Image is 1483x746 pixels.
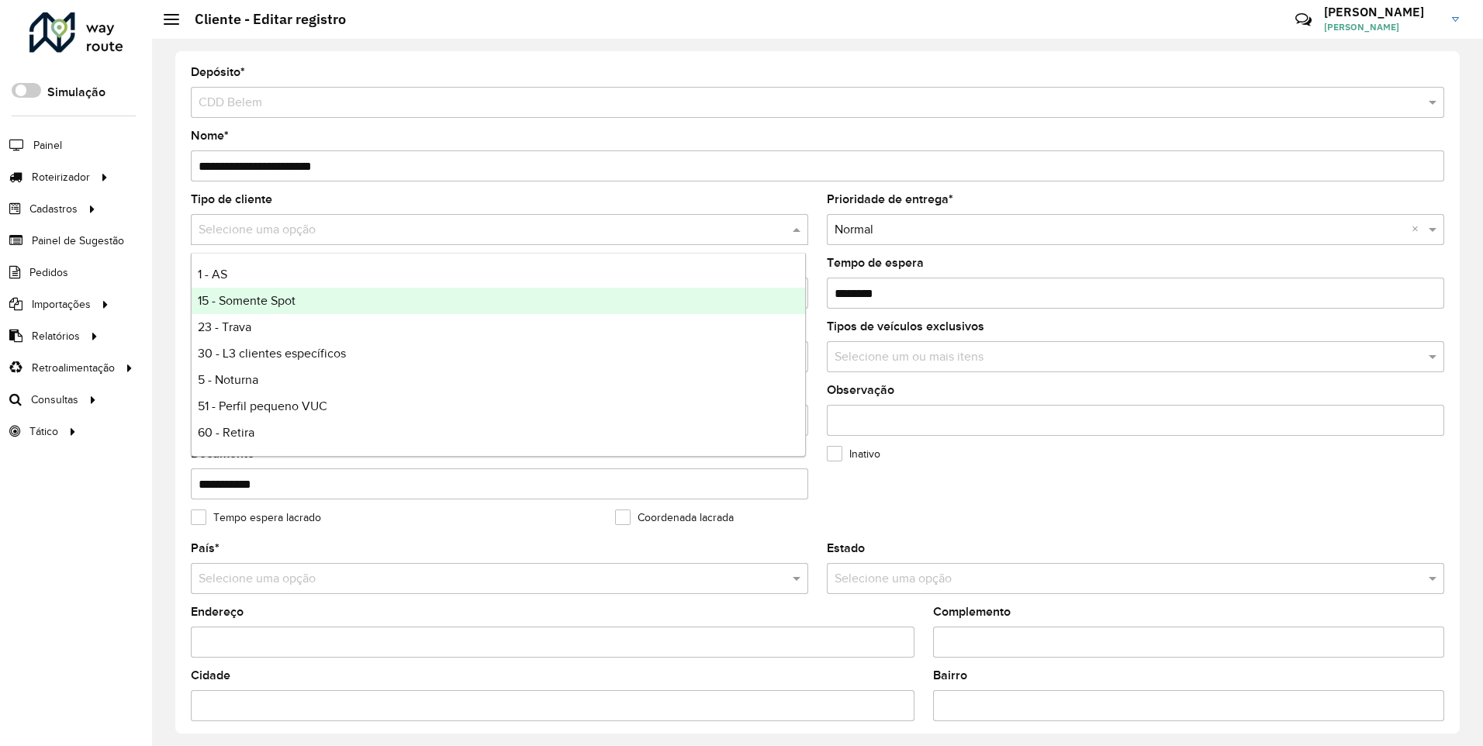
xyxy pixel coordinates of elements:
[191,63,245,81] label: Depósito
[198,268,227,281] span: 1 - AS
[191,190,272,209] label: Tipo de cliente
[191,126,229,145] label: Nome
[31,392,78,408] span: Consultas
[827,317,984,336] label: Tipos de veículos exclusivos
[827,254,924,272] label: Tempo de espera
[827,381,894,399] label: Observação
[32,328,80,344] span: Relatórios
[29,264,68,281] span: Pedidos
[191,253,806,457] ng-dropdown-panel: Options list
[32,233,124,249] span: Painel de Sugestão
[198,399,327,413] span: 51 - Perfil pequeno VUC
[198,320,251,333] span: 23 - Trava
[827,446,880,462] label: Inativo
[191,603,244,621] label: Endereço
[933,603,1011,621] label: Complemento
[29,423,58,440] span: Tático
[198,347,346,360] span: 30 - L3 clientes específicos
[29,201,78,217] span: Cadastros
[32,169,90,185] span: Roteirizador
[1324,5,1440,19] h3: [PERSON_NAME]
[1412,220,1425,239] span: Clear all
[933,666,967,685] label: Bairro
[191,666,230,685] label: Cidade
[32,296,91,313] span: Importações
[198,426,254,439] span: 60 - Retira
[1324,20,1440,34] span: [PERSON_NAME]
[32,360,115,376] span: Retroalimentação
[191,509,321,526] label: Tempo espera lacrado
[827,539,865,558] label: Estado
[47,83,105,102] label: Simulação
[179,11,346,28] h2: Cliente - Editar registro
[1287,3,1320,36] a: Contato Rápido
[198,294,296,307] span: 15 - Somente Spot
[827,190,953,209] label: Prioridade de entrega
[198,373,258,386] span: 5 - Noturna
[191,539,220,558] label: País
[615,509,734,526] label: Coordenada lacrada
[33,137,62,154] span: Painel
